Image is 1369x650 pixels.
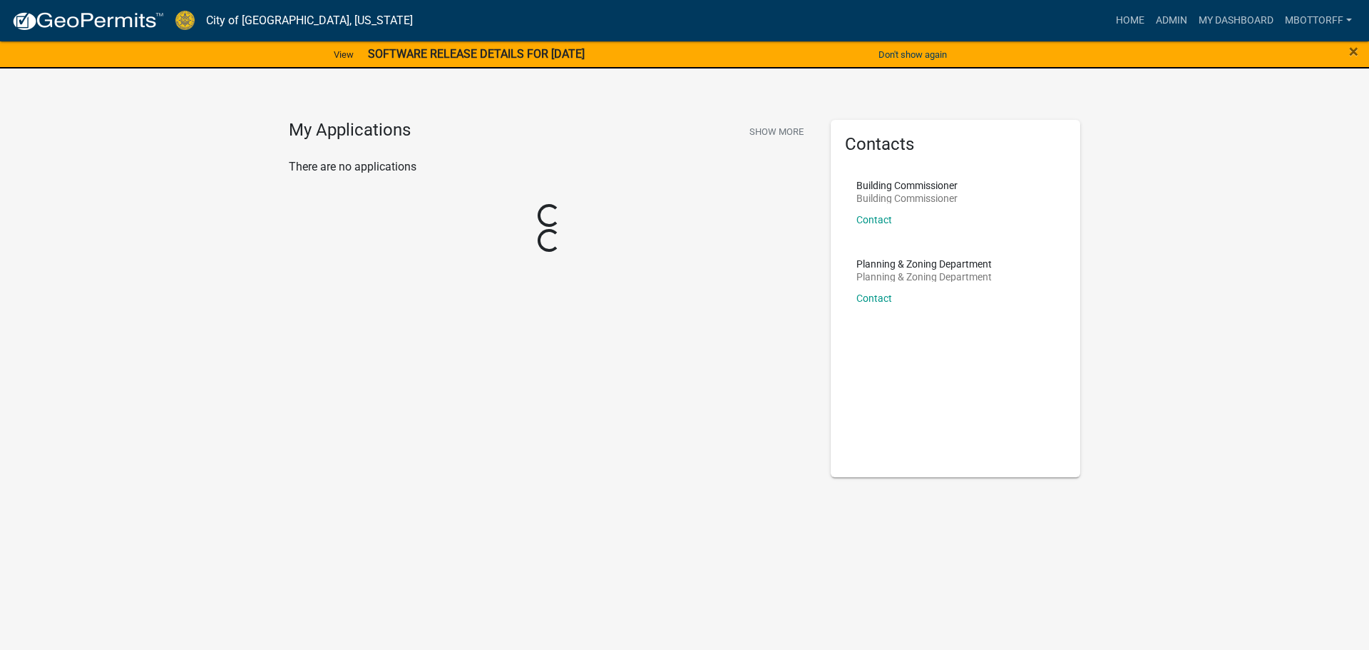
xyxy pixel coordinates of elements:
[289,158,809,176] p: There are no applications
[206,9,413,33] a: City of [GEOGRAPHIC_DATA], [US_STATE]
[289,120,411,141] h4: My Applications
[856,259,992,269] p: Planning & Zoning Department
[1349,43,1358,60] button: Close
[328,43,359,66] a: View
[856,214,892,225] a: Contact
[1110,7,1150,34] a: Home
[744,120,809,143] button: Show More
[856,293,892,304] a: Contact
[175,11,195,30] img: City of Jeffersonville, Indiana
[1193,7,1279,34] a: My Dashboard
[856,181,958,191] p: Building Commissioner
[845,134,1066,155] h5: Contacts
[856,193,958,203] p: Building Commissioner
[873,43,953,66] button: Don't show again
[1349,41,1358,61] span: ×
[1279,7,1358,34] a: Mbottorff
[1150,7,1193,34] a: Admin
[368,47,585,61] strong: SOFTWARE RELEASE DETAILS FOR [DATE]
[856,272,992,282] p: Planning & Zoning Department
